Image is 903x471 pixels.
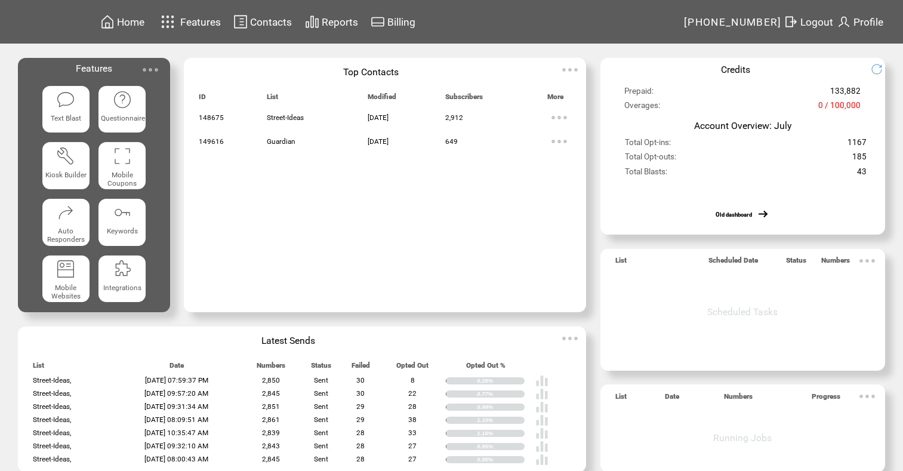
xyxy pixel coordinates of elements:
span: Prepaid: [624,87,654,101]
span: 2,845 [262,389,280,398]
span: Kiosk Builder [45,171,87,179]
span: [DATE] 08:09:51 AM [144,415,208,424]
img: poll%20-%20white.svg [535,440,548,453]
span: 185 [852,152,867,167]
span: 133,882 [830,87,861,101]
a: Questionnaire [98,86,146,133]
span: Mobile Coupons [107,171,137,187]
a: Contacts [232,13,294,31]
span: 1167 [847,138,867,152]
span: Overages: [624,101,660,115]
img: mobile-websites.svg [56,259,75,278]
div: 0.77% [477,390,525,398]
a: Text Blast [42,86,90,133]
img: ellypsis.svg [547,106,571,130]
span: [DATE] 08:00:43 AM [144,455,208,463]
span: 28 [356,442,365,450]
span: [DATE] 09:57:20 AM [144,389,208,398]
img: poll%20-%20white.svg [535,414,548,427]
span: Sent [314,376,328,384]
img: ellypsis.svg [855,249,879,273]
span: ID [199,93,206,106]
span: 27 [408,442,417,450]
span: Features [76,63,112,74]
span: Total Opt-ins: [625,138,671,152]
span: Questionnaire [101,114,145,122]
div: 1.16% [477,430,525,437]
img: questionnaire.svg [113,90,132,109]
span: List [267,93,278,106]
a: Keywords [98,199,146,246]
span: Integrations [103,284,141,292]
span: Text Blast [51,114,81,122]
span: 33 [408,429,417,437]
span: Opted Out [396,361,429,375]
a: Logout [782,13,835,31]
span: Street-Ideas, [33,376,71,384]
a: Kiosk Builder [42,142,90,189]
span: Subscribers [445,93,483,106]
span: Contacts [250,16,292,28]
span: Auto Responders [47,227,85,244]
span: [DATE] 09:32:10 AM [144,442,208,450]
a: Integrations [98,255,146,303]
span: 30 [356,389,365,398]
span: Progress [812,392,840,406]
img: ellypsis.svg [558,327,582,350]
span: Sent [314,389,328,398]
div: 0.98% [477,404,525,411]
span: Home [117,16,144,28]
span: [DATE] 10:35:47 AM [144,429,208,437]
span: 30 [356,376,365,384]
span: Street-Ideas, [33,415,71,424]
span: Sent [314,429,328,437]
a: Billing [369,13,417,31]
span: 28 [356,455,365,463]
span: 649 [445,137,458,146]
span: 149616 [199,137,224,146]
a: Auto Responders [42,199,90,246]
div: 0.95% [477,456,525,463]
span: Failed [352,361,370,375]
span: 22 [408,389,417,398]
a: Home [98,13,146,31]
img: ellypsis.svg [855,384,879,408]
img: integrations.svg [113,259,132,278]
img: poll%20-%20white.svg [535,401,548,414]
img: poll%20-%20white.svg [535,453,548,466]
span: [DATE] [368,137,389,146]
span: Profile [853,16,883,28]
span: Street-Ideas, [33,402,71,411]
span: 27 [408,455,417,463]
img: ellypsis.svg [558,58,582,82]
span: List [615,256,627,270]
span: Street-Ideas, [33,429,71,437]
span: Features [180,16,221,28]
span: 28 [408,402,417,411]
span: Numbers [724,392,753,406]
span: Numbers [257,361,285,375]
span: [DATE] 09:31:34 AM [144,402,208,411]
img: coupons.svg [113,146,132,165]
img: exit.svg [784,14,798,29]
img: poll%20-%20white.svg [535,427,548,440]
span: 2,839 [262,429,280,437]
span: 2,845 [262,455,280,463]
span: Sent [314,402,328,411]
span: Billing [387,16,415,28]
span: 2,850 [262,376,280,384]
div: 0.28% [477,377,525,384]
span: Status [311,361,331,375]
span: 2,843 [262,442,280,450]
img: poll%20-%20white.svg [535,387,548,401]
span: [DATE] [368,113,389,122]
img: features.svg [158,12,178,32]
span: Latest Sends [261,335,315,346]
span: Street-Ideas, [33,389,71,398]
span: Mobile Websites [51,284,81,300]
img: chart.svg [305,14,319,29]
span: 38 [408,415,417,424]
span: [PHONE_NUMBER] [684,16,782,28]
span: Street-Ideas, [33,455,71,463]
span: Modified [368,93,396,106]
